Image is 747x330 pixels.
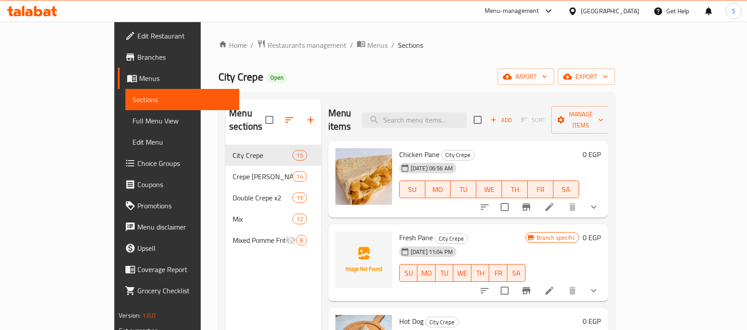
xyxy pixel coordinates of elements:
span: Add [489,115,513,125]
a: Sections [125,89,239,110]
span: Promotions [137,200,232,211]
svg: Show Choices [588,285,599,296]
a: Edit menu item [544,285,555,296]
button: FR [489,264,507,282]
span: 15 [293,151,306,160]
span: Crepe [PERSON_NAME] [233,171,292,182]
div: City Crepe15 [226,145,321,166]
span: Hot Dog [399,315,424,328]
span: Branches [137,52,232,62]
input: search [362,112,467,128]
div: items [296,235,307,246]
a: Edit menu item [544,202,555,212]
button: TH [471,264,490,282]
div: Mixed Pomme Frites8 [226,230,321,251]
div: Crepe Ala Kayfik [233,171,292,182]
li: / [250,40,253,50]
span: Sort sections [279,109,300,130]
span: City Crepe [426,317,458,327]
span: Select to update [495,281,514,300]
span: Choice Groups [137,158,232,169]
span: Select section [468,111,487,129]
button: export [558,69,615,85]
span: City Crepe [442,150,474,160]
a: Edit Restaurant [118,25,239,46]
span: Grocery Checklist [137,285,232,296]
span: Coupons [137,179,232,190]
div: items [292,171,307,182]
a: Edit Menu [125,131,239,153]
span: Add item [487,113,515,127]
span: Open [267,74,287,81]
span: S [732,6,735,16]
div: [GEOGRAPHIC_DATA] [581,6,639,16]
button: sort-choices [474,196,495,218]
li: / [391,40,394,50]
span: City Crepe [218,67,263,87]
span: import [505,71,547,82]
span: [DATE] 06:56 AM [407,164,456,173]
span: Select to update [495,198,514,216]
span: Sections [132,94,232,105]
span: Edit Menu [132,137,232,147]
span: MO [421,267,432,280]
a: Choice Groups [118,153,239,174]
span: 15 [293,194,306,202]
span: SA [557,183,576,196]
span: Select section first [515,113,551,127]
div: Open [267,73,287,83]
div: items [292,150,307,161]
a: Restaurants management [257,39,346,51]
a: Grocery Checklist [118,280,239,301]
span: Restaurants management [268,40,346,50]
a: Promotions [118,195,239,216]
span: WE [457,267,468,280]
button: Add section [300,109,321,130]
button: sort-choices [474,280,495,301]
button: TU [451,180,476,198]
span: FR [531,183,550,196]
button: WE [476,180,502,198]
button: delete [562,196,583,218]
span: TH [475,267,486,280]
span: Double Crepe x2 [233,192,292,203]
span: Upsell [137,243,232,253]
button: delete [562,280,583,301]
div: City Crepe [425,317,459,327]
nav: breadcrumb [218,39,615,51]
span: Mix [233,214,292,224]
span: FR [493,267,504,280]
a: Upsell [118,238,239,259]
div: items [292,192,307,203]
a: Menus [357,39,388,51]
button: Branch-specific-item [516,196,537,218]
h6: 0 EGP [583,315,601,327]
button: SA [553,180,579,198]
button: show more [583,280,604,301]
button: Add [487,113,515,127]
button: MO [425,180,451,198]
a: Full Menu View [125,110,239,131]
a: Menus [118,68,239,89]
svg: Inactive section [285,235,296,246]
button: import [498,69,554,85]
button: SU [399,180,425,198]
a: Coupons [118,174,239,195]
span: Menus [367,40,388,50]
img: Chicken Pane [335,148,392,205]
span: City Crepe [435,234,467,244]
button: show more [583,196,604,218]
div: items [292,214,307,224]
span: [DATE] 11:04 PM [407,248,456,256]
button: SU [399,264,417,282]
img: Fresh Pane [335,231,392,288]
div: Crepe [PERSON_NAME]14 [226,166,321,187]
span: 12 [293,215,306,223]
button: MO [417,264,436,282]
span: TU [454,183,473,196]
span: Mixed Pomme Frites [233,235,285,246]
h2: Menu sections [229,107,265,133]
div: City Crepe [233,150,292,161]
span: Full Menu View [132,115,232,126]
span: 8 [296,236,307,245]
